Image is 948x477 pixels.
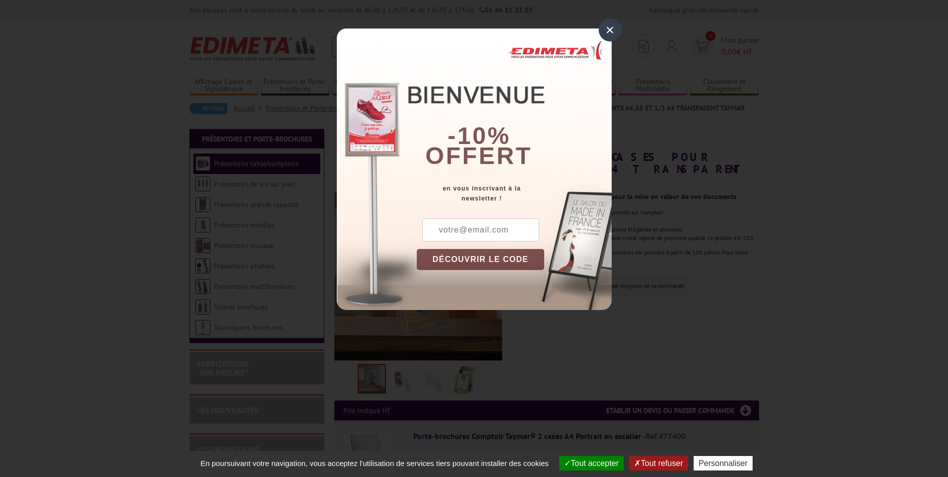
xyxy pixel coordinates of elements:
input: votre@email.com [422,218,539,241]
button: Tout accepter [559,456,624,470]
button: DÉCOUVRIR LE CODE [417,249,545,270]
div: en vous inscrivant à la newsletter ! [417,183,612,203]
button: Tout refuser [629,456,688,470]
div: × [599,18,622,41]
font: offert [425,142,532,169]
button: Personnaliser (fenêtre modale) [694,456,753,470]
span: En poursuivant votre navigation, vous acceptez l'utilisation de services tiers pouvant installer ... [195,459,554,467]
b: -10% [448,122,511,149]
